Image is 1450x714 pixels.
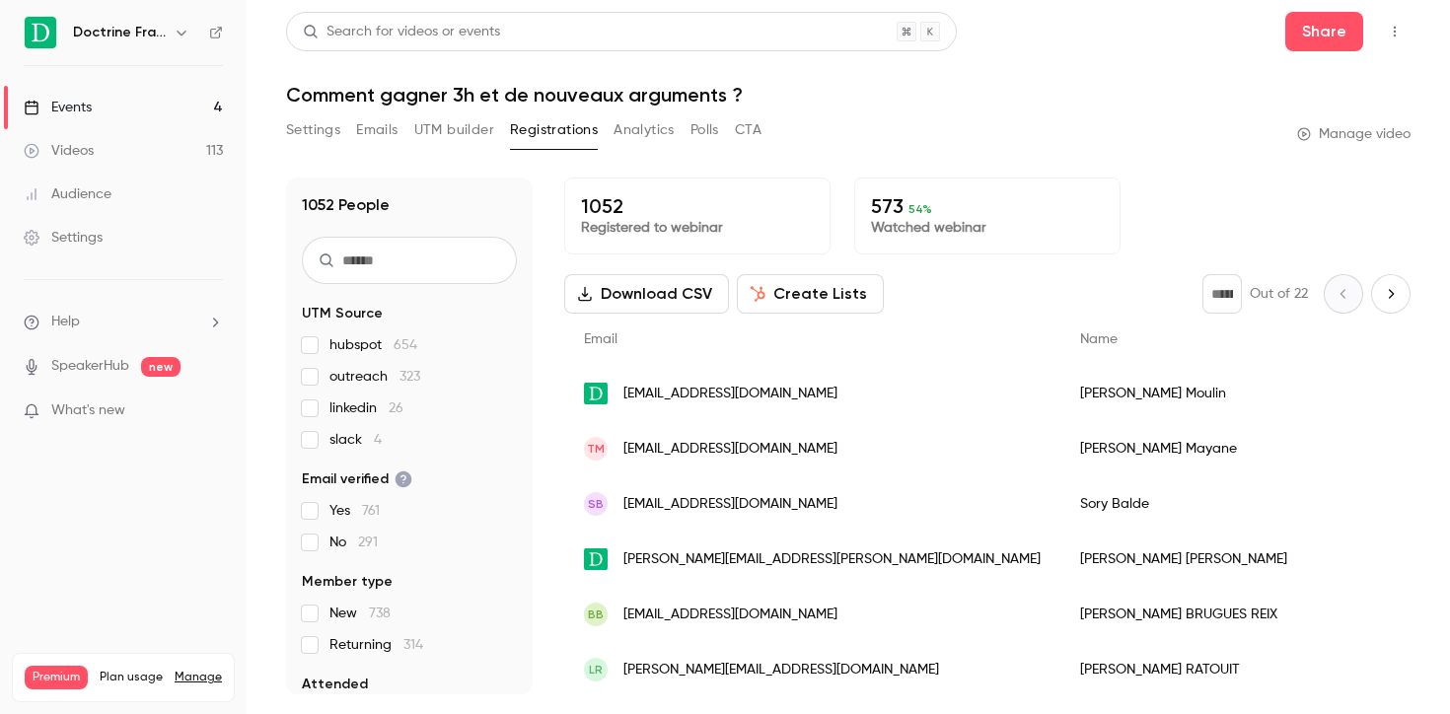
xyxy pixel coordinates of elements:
span: 314 [403,638,423,652]
button: Next page [1371,274,1411,314]
span: Member type [302,572,393,592]
button: Settings [286,114,340,146]
p: Watched webinar [871,218,1104,238]
span: LR [589,661,603,678]
p: Registered to webinar [581,218,814,238]
span: 54 % [908,202,932,216]
span: What's new [51,400,125,421]
span: [EMAIL_ADDRESS][DOMAIN_NAME] [623,439,837,460]
span: 761 [362,504,380,518]
iframe: Noticeable Trigger [199,402,223,420]
button: CTA [735,114,761,146]
span: [PERSON_NAME][EMAIL_ADDRESS][DOMAIN_NAME] [623,660,939,680]
span: [EMAIL_ADDRESS][DOMAIN_NAME] [623,605,837,625]
button: Registrations [510,114,598,146]
div: [PERSON_NAME] BRUGUES REIX [1060,587,1446,642]
span: Name [1080,332,1118,346]
h6: Doctrine France [73,23,166,42]
span: Attended [302,675,368,694]
img: doctrine.fr [584,383,608,405]
span: 323 [399,370,420,384]
a: Manage [175,670,222,685]
span: No [329,533,378,552]
span: Help [51,312,80,332]
span: Premium [25,666,88,689]
span: 654 [394,338,417,352]
span: new [141,357,181,377]
img: Doctrine France [25,17,56,48]
span: Yes [329,501,380,521]
span: 291 [358,535,378,549]
h1: Comment gagner 3h et de nouveaux arguments ? [286,83,1411,107]
div: Videos [24,141,94,161]
span: [EMAIL_ADDRESS][DOMAIN_NAME] [623,494,837,515]
span: [PERSON_NAME][EMAIL_ADDRESS][PERSON_NAME][DOMAIN_NAME] [623,549,1041,570]
span: outreach [329,367,420,387]
span: New [329,604,391,623]
button: Polls [690,114,719,146]
button: UTM builder [414,114,494,146]
p: Out of 22 [1250,284,1308,304]
span: Plan usage [100,670,163,685]
div: Settings [24,228,103,248]
h1: 1052 People [302,193,390,217]
span: linkedin [329,398,403,418]
span: 4 [374,433,382,447]
a: SpeakerHub [51,356,129,377]
div: Audience [24,184,111,204]
span: hubspot [329,335,417,355]
span: BB [588,606,604,623]
a: Manage video [1297,124,1411,144]
span: Returning [329,635,423,655]
img: doctrine.fr [584,548,608,571]
div: Search for videos or events [303,22,500,42]
div: Events [24,98,92,117]
span: [EMAIL_ADDRESS][DOMAIN_NAME] [623,384,837,404]
button: Emails [356,114,398,146]
span: slack [329,430,382,450]
span: 26 [389,401,403,415]
button: Share [1285,12,1363,51]
span: Email verified [302,469,412,489]
p: 1052 [581,194,814,218]
div: [PERSON_NAME] RATOUIT [1060,642,1446,697]
span: UTM Source [302,304,383,323]
span: Email [584,332,617,346]
div: [PERSON_NAME] [PERSON_NAME] [1060,532,1446,587]
span: TM [587,440,605,458]
span: SB [588,495,604,513]
p: 573 [871,194,1104,218]
div: Sory Balde [1060,476,1446,532]
button: Create Lists [737,274,884,314]
button: Download CSV [564,274,729,314]
span: 738 [369,607,391,620]
div: [PERSON_NAME] Mayane [1060,421,1446,476]
button: Analytics [614,114,675,146]
li: help-dropdown-opener [24,312,223,332]
div: [PERSON_NAME] Moulin [1060,366,1446,421]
